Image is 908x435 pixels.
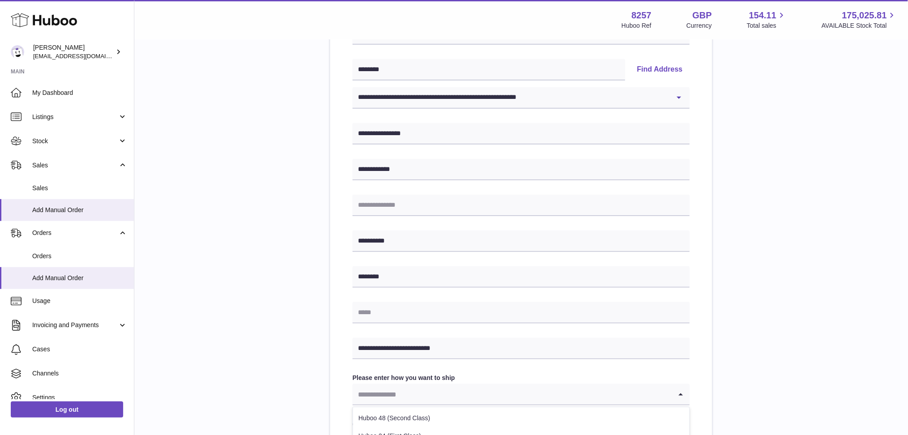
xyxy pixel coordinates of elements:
a: Log out [11,401,123,418]
div: Currency [687,21,712,30]
span: Add Manual Order [32,206,127,214]
span: AVAILABLE Stock Total [822,21,897,30]
span: Usage [32,297,127,305]
span: Orders [32,229,118,237]
li: Huboo 48 (Second Class) [353,409,689,427]
div: Search for option [353,384,690,405]
span: 154.11 [749,9,776,21]
span: 175,025.81 [842,9,887,21]
span: [EMAIL_ADDRESS][DOMAIN_NAME] [33,52,132,60]
span: Orders [32,252,127,260]
span: Stock [32,137,118,145]
a: 154.11 Total sales [747,9,787,30]
span: Cases [32,345,127,354]
img: don@skinsgolf.com [11,45,24,59]
span: My Dashboard [32,89,127,97]
input: Search for option [353,384,672,405]
span: Total sales [747,21,787,30]
span: Invoicing and Payments [32,321,118,329]
span: Settings [32,393,127,402]
span: Channels [32,369,127,378]
strong: 8257 [632,9,652,21]
span: Sales [32,161,118,170]
button: Find Address [630,59,690,81]
label: Please enter how you want to ship [353,374,690,382]
strong: GBP [693,9,712,21]
span: Sales [32,184,127,192]
div: Huboo Ref [622,21,652,30]
div: [PERSON_NAME] [33,43,114,60]
span: Add Manual Order [32,274,127,282]
a: 175,025.81 AVAILABLE Stock Total [822,9,897,30]
span: Listings [32,113,118,121]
